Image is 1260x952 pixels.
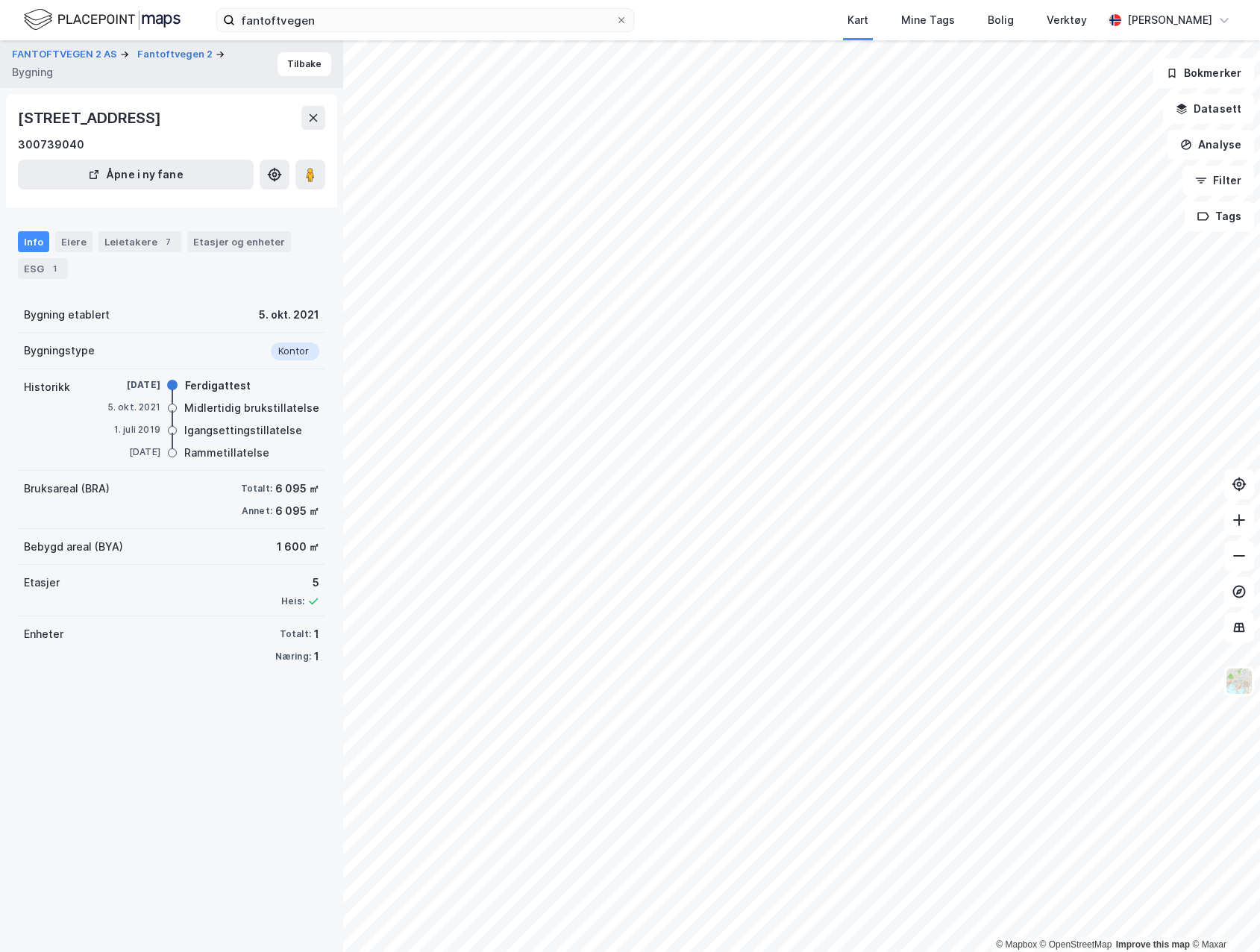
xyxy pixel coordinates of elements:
button: Tilbake [278,52,331,76]
button: Tags [1185,201,1254,231]
img: Z [1225,667,1253,695]
button: Analyse [1167,130,1254,160]
button: Filter [1182,166,1254,195]
div: Annet: [242,505,272,517]
div: Bygning [12,63,53,81]
button: Åpne i ny fane [18,160,254,190]
a: Mapbox [996,939,1037,950]
div: 6 095 ㎡ [275,502,319,520]
div: Næring: [275,651,311,663]
div: Ferdigattest [185,377,251,395]
div: Bruksareal (BRA) [24,480,110,498]
iframe: Chat Widget [1185,880,1260,952]
div: [STREET_ADDRESS] [18,106,164,130]
div: 300739040 [18,136,84,154]
div: Verktøy [1047,11,1087,29]
div: 7 [160,234,175,249]
div: Historikk [24,378,70,396]
div: 1 [314,648,319,666]
div: ESG [18,258,68,279]
div: 5 [281,574,319,592]
div: 5. okt. 2021 [101,401,160,414]
div: 6 095 ㎡ [275,480,319,498]
div: 1. juli 2019 [101,423,160,436]
button: Bokmerker [1153,58,1254,88]
div: Eiere [55,231,93,252]
div: Bygning etablert [24,306,110,324]
div: Etasjer [24,574,60,592]
div: Etasjer og enheter [193,235,285,248]
div: Heis: [281,595,304,607]
div: 1 600 ㎡ [277,538,319,556]
button: Datasett [1163,94,1254,124]
div: Mine Tags [901,11,955,29]
div: Info [18,231,49,252]
div: Bolig [988,11,1014,29]
div: Igangsettingstillatelse [184,422,302,439]
div: Bygningstype [24,342,95,360]
button: Fantoftvegen 2 [137,47,216,62]
div: 1 [314,625,319,643]
div: [PERSON_NAME] [1127,11,1212,29]
img: logo.f888ab2527a4732fd821a326f86c7f29.svg [24,7,181,33]
div: Rammetillatelse [184,444,269,462]
a: OpenStreetMap [1040,939,1112,950]
div: Totalt: [280,628,311,640]
div: Enheter [24,625,63,643]
div: Leietakere [98,231,181,252]
div: [DATE] [101,378,160,392]
div: 1 [47,261,62,276]
div: Kart [847,11,868,29]
button: FANTOFTVEGEN 2 AS [12,47,120,62]
div: Totalt: [241,483,272,495]
div: 5. okt. 2021 [259,306,319,324]
div: Bebygd areal (BYA) [24,538,123,556]
input: Søk på adresse, matrikkel, gårdeiere, leietakere eller personer [235,9,615,31]
a: Improve this map [1116,939,1190,950]
div: Midlertidig brukstillatelse [184,399,319,417]
div: [DATE] [101,445,160,459]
